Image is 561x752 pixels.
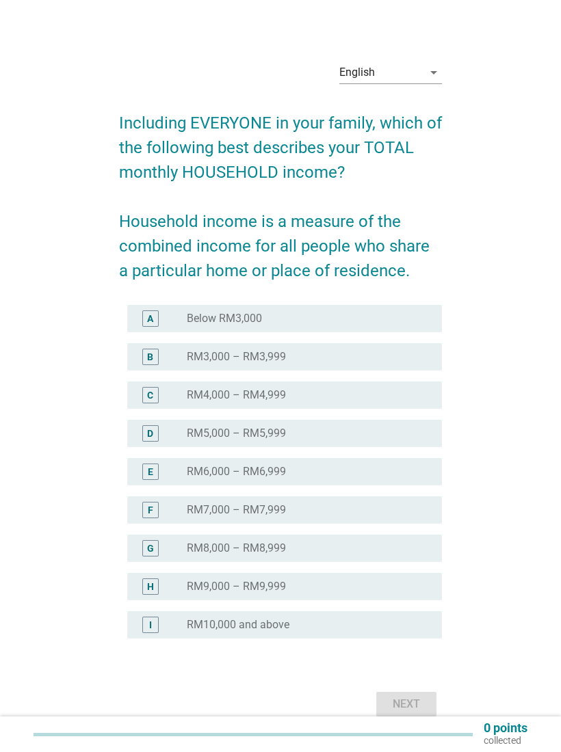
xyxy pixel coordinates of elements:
[187,312,262,325] label: Below RM3,000
[426,64,442,81] i: arrow_drop_down
[119,97,442,283] h2: Including EVERYONE in your family, which of the following best describes your TOTAL monthly HOUSE...
[147,541,154,556] div: G
[484,734,527,747] p: collected
[187,580,286,593] label: RM9,000 – RM9,999
[187,541,286,555] label: RM8,000 – RM8,999
[187,350,286,364] label: RM3,000 – RM3,999
[147,388,153,403] div: C
[149,618,152,632] div: I
[484,722,527,734] p: 0 points
[147,580,154,594] div: H
[148,465,153,479] div: E
[147,427,153,441] div: D
[147,350,153,364] div: B
[187,503,286,517] label: RM7,000 – RM7,999
[339,66,375,79] div: English
[187,388,286,402] label: RM4,000 – RM4,999
[187,465,286,479] label: RM6,000 – RM6,999
[148,503,153,518] div: F
[187,618,289,632] label: RM10,000 and above
[147,312,153,326] div: A
[187,427,286,440] label: RM5,000 – RM5,999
